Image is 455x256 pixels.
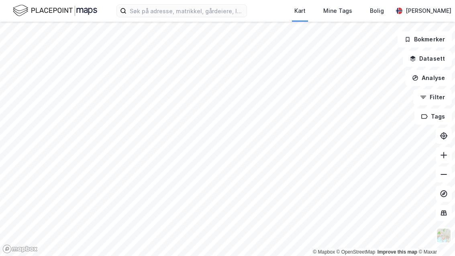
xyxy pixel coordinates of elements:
[294,6,306,16] div: Kart
[398,31,452,47] button: Bokmerker
[413,89,452,105] button: Filter
[127,5,247,17] input: Søk på adresse, matrikkel, gårdeiere, leietakere eller personer
[377,249,417,255] a: Improve this map
[415,217,455,256] div: Kontrollprogram for chat
[405,70,452,86] button: Analyse
[414,109,452,125] button: Tags
[415,217,455,256] iframe: Chat Widget
[313,249,335,255] a: Mapbox
[403,51,452,67] button: Datasett
[323,6,352,16] div: Mine Tags
[370,6,384,16] div: Bolig
[13,4,97,18] img: logo.f888ab2527a4732fd821a326f86c7f29.svg
[406,6,451,16] div: [PERSON_NAME]
[2,244,38,254] a: Mapbox homepage
[337,249,375,255] a: OpenStreetMap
